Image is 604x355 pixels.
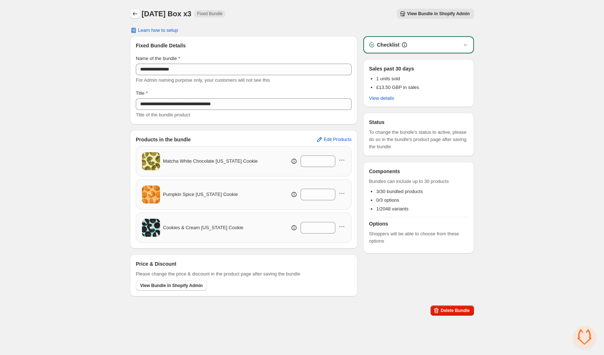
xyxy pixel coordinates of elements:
[138,27,178,33] span: Learn how to setup
[136,77,270,83] span: For Admin naming purpose only, your customers will not see this
[140,283,203,288] span: View Bundle in Shopify Admin
[376,84,419,91] p: £13.50 GBP in sales
[136,55,180,62] label: Name of the bundle
[136,270,300,278] span: Please change the price & discount in the product page after saving the bundle
[369,168,400,175] h3: Components
[369,65,414,72] p: Sales past 30 days
[163,158,258,165] span: Matcha White Chocolate [US_STATE] Cookie
[136,136,191,143] h3: Products in the bundle
[574,326,595,348] div: Open chat
[376,75,419,82] p: 1 units sold
[142,152,160,170] img: Matcha White Chocolate New York Cookie
[369,95,394,101] span: View details
[376,189,423,194] span: 3/30 bundled products
[377,41,399,48] h3: Checklist
[376,197,399,203] span: 0/3 options
[197,11,222,17] span: Fixed Bundle
[126,25,183,35] button: Learn how to setup
[311,134,356,145] button: Edit Products
[369,178,468,185] span: Bundles can include up to 30 products
[369,220,468,227] h3: Options
[376,206,408,211] span: 1/2048 variants
[136,260,176,268] h3: Price & Discount
[407,11,470,17] span: View Bundle in Shopify Admin
[163,224,243,231] span: Cookies & Cream [US_STATE] Cookie
[369,230,468,245] span: Shoppers will be able to choose from these options
[397,9,474,19] button: View Bundle in Shopify Admin
[136,90,148,97] label: Title
[142,185,160,204] img: Pumpkin Spice New York Cookie
[142,219,160,237] img: Cookies & Cream New York Cookie
[130,9,140,19] button: Back
[136,42,352,49] h3: Fixed Bundle Details
[369,119,468,126] h3: Status
[136,281,207,291] button: View Bundle in Shopify Admin
[365,93,398,103] button: View details
[136,112,190,117] span: Title of the bundle product
[163,191,238,198] span: Pumpkin Spice [US_STATE] Cookie
[324,137,352,142] span: Edit Products
[369,129,468,150] span: To change the bundle's status to active, please do so in the bundle's product page after saving t...
[431,305,474,316] button: Delete Bundle
[142,9,191,18] h1: [DATE] Box x3
[441,308,470,313] span: Delete Bundle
